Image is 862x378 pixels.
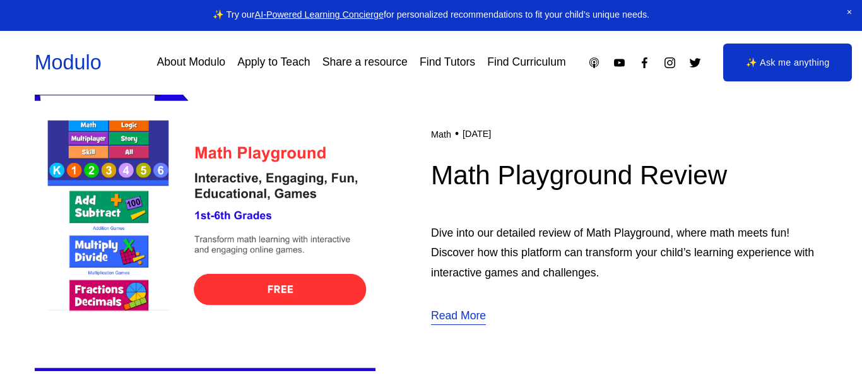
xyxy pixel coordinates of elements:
[723,44,852,81] a: ✨ Ask me anything
[431,223,827,283] p: Dive into our detailed review of Math Playground, where math meets fun! Discover how this platfor...
[420,52,475,74] a: Find Tutors
[35,51,102,74] a: Modulo
[487,52,565,74] a: Find Curriculum
[431,129,451,139] a: Math
[688,56,702,69] a: Twitter
[431,160,727,190] a: Math Playground Review
[613,56,626,69] a: YouTube
[237,52,310,74] a: Apply to Teach
[156,52,225,74] a: About Modulo
[638,56,651,69] a: Facebook
[431,306,486,327] a: Read More
[322,52,408,74] a: Share a resource
[463,129,491,139] time: [DATE]
[587,56,601,69] a: Apple Podcasts
[255,9,384,20] a: AI-Powered Learning Concierge
[663,56,676,69] a: Instagram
